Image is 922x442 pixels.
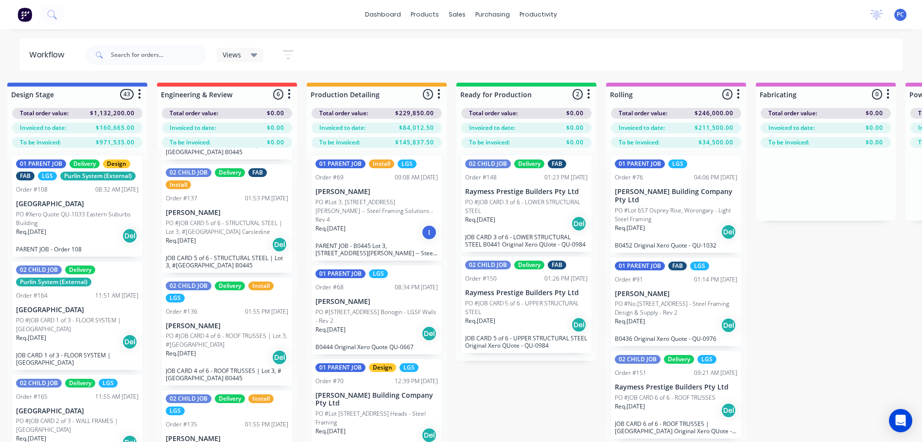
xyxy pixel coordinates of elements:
p: JOB CARD 6 of 6 - INSTALLATION | Lot 3, [GEOGRAPHIC_DATA] B0445 [166,141,288,156]
p: PO #JOB CARD 2 of 3 - WALL FRAMES | [GEOGRAPHIC_DATA] [16,417,139,434]
div: FAB [668,262,687,270]
div: 01:23 PM [DATE] [544,173,588,182]
div: Delivery [215,394,245,403]
p: JOB CARD 1 of 3 - FLOOR SYSTEM | [GEOGRAPHIC_DATA] [16,352,139,366]
div: 01:55 PM [DATE] [245,420,288,429]
div: Order #137 [166,194,197,203]
div: 01 PARENT JOBFABLGSOrder #9101:14 PM [DATE][PERSON_NAME]PO #No.[STREET_ADDRESS] - Steel Framing D... [611,258,741,347]
div: 08:32 AM [DATE] [95,185,139,194]
span: $0.00 [566,109,584,118]
span: $211,500.00 [695,124,733,132]
div: 01 PARENT JOB [315,363,365,372]
div: 08:34 PM [DATE] [395,283,438,292]
p: PO #JOB CARD 5 of 6 - UPPER STRUCTURAL STEEL [465,299,588,317]
div: 01 PARENT JOBInstallLGSOrder #6909:08 AM [DATE][PERSON_NAME]PO #Lot 3, [STREET_ADDRESS][PERSON_NA... [312,156,442,261]
div: LGS [697,355,716,364]
p: PO #Lot 3, [STREET_ADDRESS][PERSON_NAME] -- Steel Framing Solutions - Rev 4 [315,198,438,224]
div: productivity [515,7,562,22]
div: Order #148 [465,173,497,182]
div: Del [272,350,287,365]
span: Invoiced to date: [768,124,815,132]
div: 02 CHILD JOB [465,159,511,168]
p: Req. [DATE] [16,228,46,236]
p: Raymess Prestige Builders Pty Ltd [465,289,588,297]
div: 02 CHILD JOB [615,355,661,364]
div: Open Intercom Messenger [889,409,912,432]
div: Del [721,318,736,333]
div: 01 PARENT JOBLGSOrder #6808:34 PM [DATE][PERSON_NAME]PO #[STREET_ADDRESS] Bonogin - LGSF Walls - ... [312,265,442,354]
div: Design [103,159,130,168]
div: FAB [548,159,566,168]
div: Order #135 [166,420,197,429]
p: B0452 Original Xero Quote - QU-1032 [615,242,737,249]
span: Total order value: [20,109,69,118]
div: Install [248,282,274,290]
div: sales [444,7,470,22]
p: JOB CARD 5 of 6 - STRUCTURAL STEEL | Lot 3, #[GEOGRAPHIC_DATA] B0445 [166,254,288,269]
div: Install [166,180,191,189]
div: LGS [38,172,57,180]
span: Invoiced to date: [619,124,665,132]
div: Order #151 [615,369,646,377]
p: Req. [DATE] [315,325,346,334]
p: [PERSON_NAME] [315,298,438,306]
div: Del [721,403,736,418]
p: Req. [DATE] [315,427,346,436]
span: Invoiced to date: [319,124,365,132]
div: Order #91 [615,275,643,284]
div: LGS [369,269,388,278]
p: PO #JOB CARD 4 of 6 - ROOF TRUSSES | Lot 3, #[GEOGRAPHIC_DATA] [166,332,288,349]
p: [PERSON_NAME] [615,290,737,298]
div: Delivery [514,261,544,269]
p: Req. [DATE] [16,334,46,342]
div: Order #165 [16,392,48,401]
div: 02 CHILD JOBDeliveryFABInstallOrder #13701:53 PM [DATE][PERSON_NAME]PO #JOB CARD 5 of 6 - STRUCTU... [162,164,292,273]
span: To be invoiced: [469,138,510,147]
p: Req. [DATE] [615,317,645,326]
span: $1,132,200.00 [90,109,135,118]
div: 02 CHILD JOBDeliveryFABOrder #14801:23 PM [DATE]Raymess Prestige Builders Pty LtdPO #JOB CARD 3 o... [461,156,591,252]
p: Req. [DATE] [166,236,196,245]
div: 01 PARENT JOB [315,269,365,278]
div: 01 PARENT JOB [16,159,66,168]
div: Order #150 [465,274,497,283]
div: Order #69 [315,173,344,182]
span: To be invoiced: [20,138,61,147]
div: purchasing [470,7,515,22]
span: To be invoiced: [768,138,809,147]
p: B0436 Original Xero Quote - QU-0976 [615,335,737,342]
div: 09:08 AM [DATE] [395,173,438,182]
div: 04:06 PM [DATE] [694,173,737,182]
div: Delivery [65,265,95,274]
span: $0.00 [267,124,284,132]
span: $145,837.50 [395,138,434,147]
div: Install [248,394,274,403]
div: 01:53 PM [DATE] [245,194,288,203]
div: 01 PARENT JOBLGSOrder #7604:06 PM [DATE][PERSON_NAME] Building Company Pty LtdPO #Lot 657 Osprey ... [611,156,741,253]
div: 02 CHILD JOB [16,265,62,274]
p: Req. [DATE] [465,215,495,224]
div: Order #108 [16,185,48,194]
p: PO #JOB CARD 5 of 6 - STRUCTURAL STEEL | Lot 3, #[GEOGRAPHIC_DATA] Carsledine [166,219,288,236]
span: $0.00 [267,109,284,118]
div: LGS [99,379,118,388]
div: 02 CHILD JOB [166,282,211,290]
p: PO #JOB CARD 3 of 6 - LOWER STRUCTURAL STEEL [465,198,588,215]
div: 02 CHILD JOB [16,379,62,388]
span: Invoiced to date: [469,124,515,132]
img: Factory [17,7,32,22]
p: JOB CARD 3 of 6 - LOWER STRUCTURAL STEEL B0441 Original Xero QUote - QU-0984 [465,233,588,248]
div: products [406,7,444,22]
div: Delivery [664,355,694,364]
p: Req. [DATE] [615,224,645,232]
span: $0.00 [267,138,284,147]
p: PO #Xero Quote QU-1033 Eastern Suburbs Building [16,210,139,228]
div: Order #164 [16,291,48,300]
span: $0.00 [866,124,883,132]
span: To be invoiced: [170,138,210,147]
p: JOB CARD 4 of 6 - ROOF TRUSSES | Lot 3, #[GEOGRAPHIC_DATA] B0445 [166,367,288,382]
div: Del [721,224,736,240]
div: Del [571,317,587,333]
div: FAB [548,261,566,269]
span: $0.00 [566,124,584,132]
